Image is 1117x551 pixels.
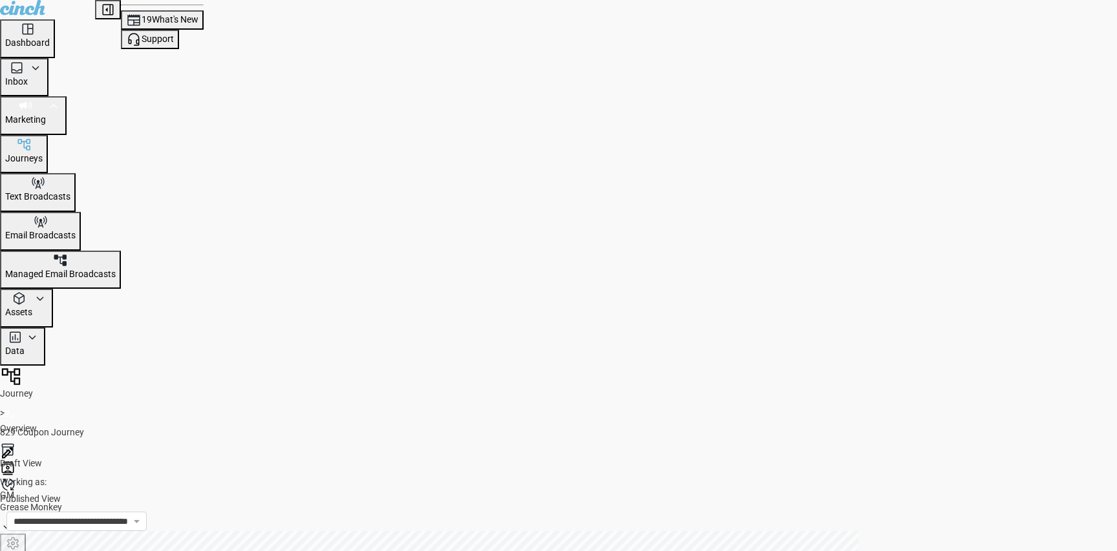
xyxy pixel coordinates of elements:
p: Text Broadcasts [5,191,70,203]
p: Journeys [5,152,43,165]
span: What's New [152,14,198,25]
p: Assets [5,306,32,319]
span: Support [142,34,174,44]
button: 19What's New [121,10,204,30]
p: Email Broadcasts [5,229,76,242]
p: Dashboard [5,37,50,50]
p: Marketing [5,114,46,127]
span: 19 [142,14,152,25]
p: Data [5,345,25,358]
p: Managed Email Broadcasts [5,268,116,281]
p: Inbox [5,76,28,88]
button: Support [121,30,179,49]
